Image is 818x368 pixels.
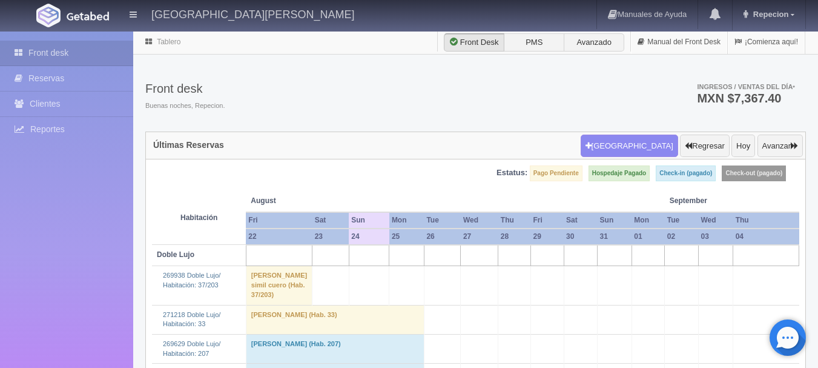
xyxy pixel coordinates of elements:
[163,272,220,289] a: 269938 Doble Lujo/Habitación: 37/203
[598,229,632,245] th: 31
[750,10,789,19] span: Repecion
[251,196,344,206] span: August
[157,250,194,259] b: Doble Lujo
[496,167,527,179] label: Estatus:
[424,229,460,245] th: 26
[461,229,498,245] th: 27
[498,229,531,245] th: 28
[246,305,424,334] td: [PERSON_NAME] (Hab. 33)
[733,212,799,229] th: Thu
[564,229,598,245] th: 30
[424,212,460,229] th: Tue
[722,166,786,181] label: Check-out (pagado)
[246,334,424,363] td: [PERSON_NAME] (Hab. 207)
[67,12,109,21] img: Getabed
[564,212,598,229] th: Sat
[665,229,699,245] th: 02
[389,212,424,229] th: Mon
[246,212,312,229] th: Fri
[36,4,61,27] img: Getabed
[631,30,727,54] a: Manual del Front Desk
[733,229,799,245] th: 04
[312,229,349,245] th: 23
[461,212,498,229] th: Wed
[349,229,389,245] th: 24
[246,266,312,305] td: [PERSON_NAME] simil cuero (Hab. 37/203)
[349,212,389,229] th: Sun
[757,135,803,158] button: Avanzar
[157,38,180,46] a: Tablero
[697,83,795,90] span: Ingresos / Ventas del día
[312,212,349,229] th: Sat
[564,33,624,52] label: Avanzado
[151,6,354,21] h4: [GEOGRAPHIC_DATA][PERSON_NAME]
[389,229,424,245] th: 25
[246,229,312,245] th: 22
[444,33,504,52] label: Front Desk
[728,30,805,54] a: ¡Comienza aquí!
[153,141,224,150] h4: Últimas Reservas
[530,166,582,181] label: Pago Pendiente
[656,166,716,181] label: Check-in (pagado)
[530,212,564,229] th: Fri
[145,101,225,111] span: Buenas noches, Repecion.
[632,229,664,245] th: 01
[163,340,220,357] a: 269629 Doble Lujo/Habitación: 207
[180,213,217,222] strong: Habitación
[145,82,225,95] h3: Front desk
[632,212,664,229] th: Mon
[731,135,755,158] button: Hoy
[699,212,733,229] th: Wed
[163,311,220,328] a: 271218 Doble Lujo/Habitación: 33
[581,135,678,158] button: [GEOGRAPHIC_DATA]
[697,92,795,104] h3: MXN $7,367.40
[498,212,531,229] th: Thu
[699,229,733,245] th: 03
[589,166,650,181] label: Hospedaje Pagado
[680,135,729,158] button: Regresar
[670,196,728,206] span: September
[665,212,699,229] th: Tue
[504,33,564,52] label: PMS
[598,212,632,229] th: Sun
[530,229,564,245] th: 29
